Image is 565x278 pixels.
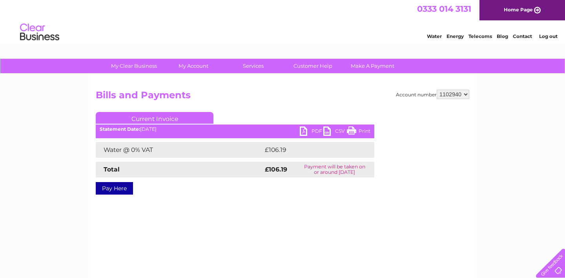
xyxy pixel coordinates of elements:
a: Current Invoice [96,112,213,124]
a: Contact [513,33,532,39]
a: My Clear Business [102,59,166,73]
a: Energy [447,33,464,39]
a: Blog [497,33,508,39]
img: logo.png [20,20,60,44]
a: Log out [539,33,558,39]
a: Customer Help [281,59,345,73]
b: Statement Date: [100,126,140,132]
a: Make A Payment [340,59,405,73]
a: Services [221,59,286,73]
td: Payment will be taken on or around [DATE] [295,162,374,177]
a: Water [427,33,442,39]
div: Account number [396,90,469,99]
h2: Bills and Payments [96,90,469,105]
div: Clear Business is a trading name of Verastar Limited (registered in [GEOGRAPHIC_DATA] No. 3667643... [98,4,468,38]
div: [DATE] [96,126,374,132]
a: My Account [161,59,226,73]
a: PDF [300,126,323,138]
a: Telecoms [468,33,492,39]
a: Print [347,126,370,138]
a: CSV [323,126,347,138]
strong: Total [104,166,120,173]
td: Water @ 0% VAT [96,142,263,158]
strong: £106.19 [265,166,287,173]
a: Pay Here [96,182,133,195]
td: £106.19 [263,142,359,158]
a: 0333 014 3131 [417,4,471,14]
